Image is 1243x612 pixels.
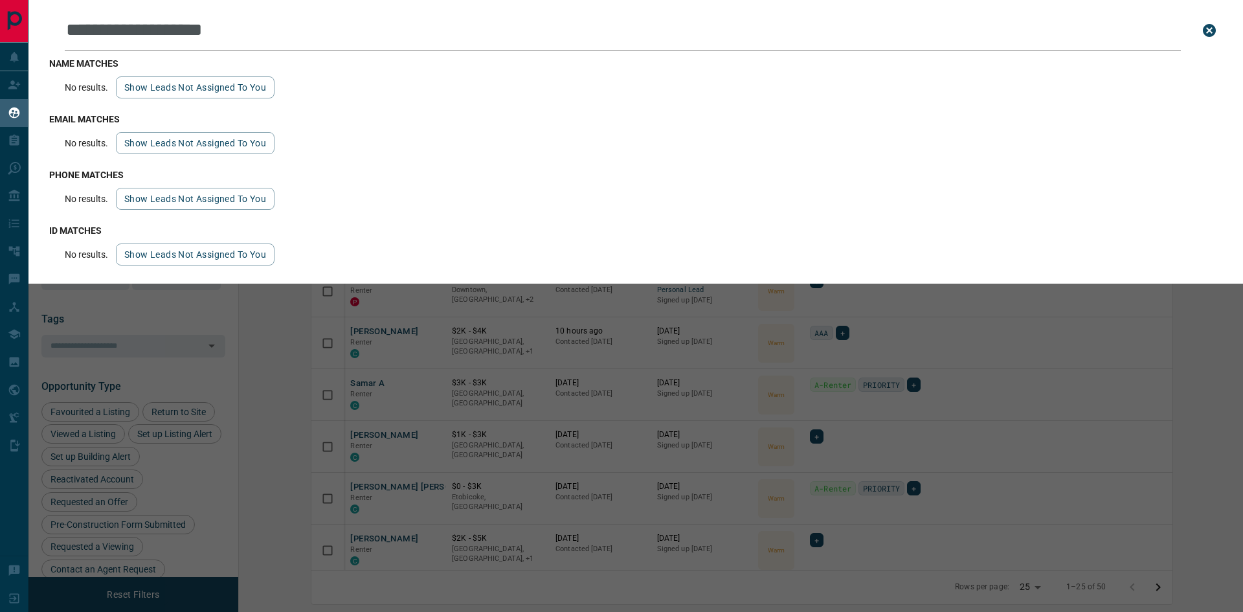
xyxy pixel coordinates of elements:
[65,194,108,204] p: No results.
[1196,17,1222,43] button: close search bar
[49,170,1222,180] h3: phone matches
[116,132,274,154] button: show leads not assigned to you
[116,188,274,210] button: show leads not assigned to you
[116,244,274,266] button: show leads not assigned to you
[116,76,274,98] button: show leads not assigned to you
[65,249,108,260] p: No results.
[49,58,1222,69] h3: name matches
[65,82,108,93] p: No results.
[65,138,108,148] p: No results.
[49,225,1222,236] h3: id matches
[49,114,1222,124] h3: email matches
